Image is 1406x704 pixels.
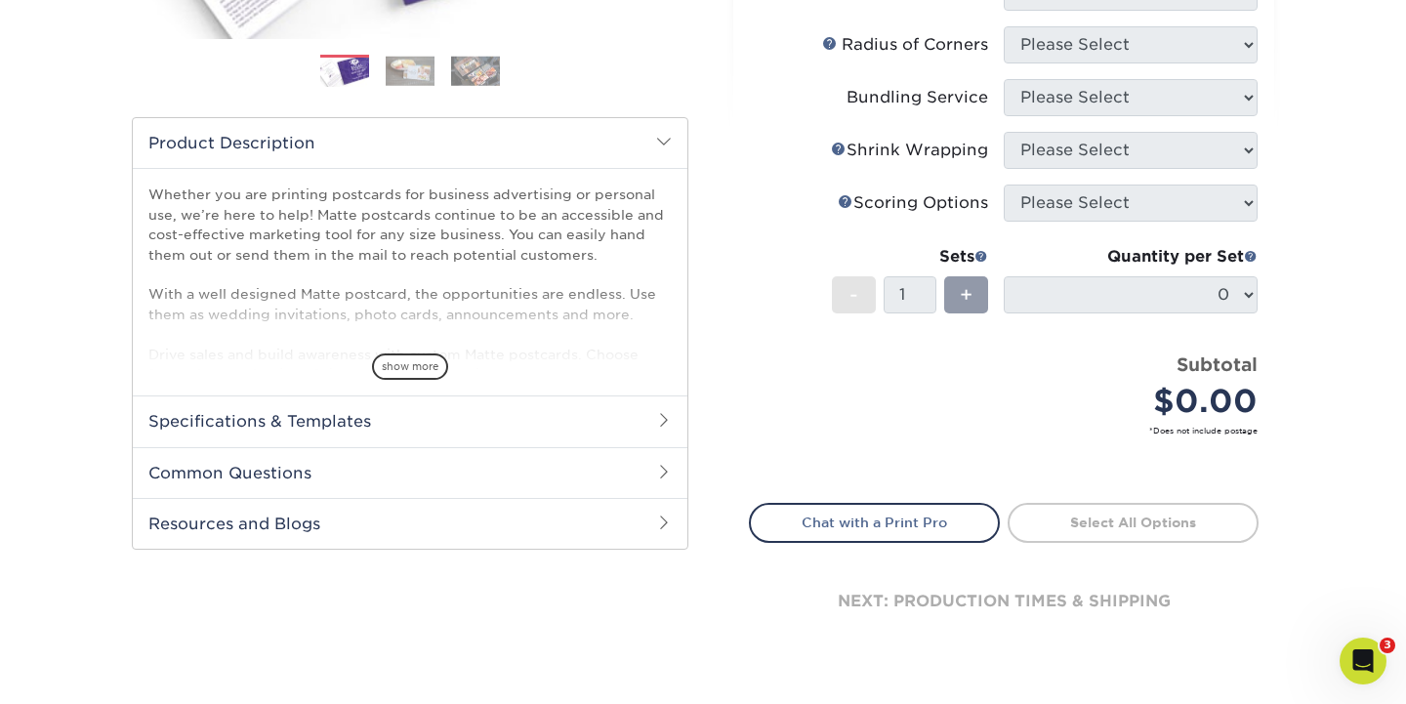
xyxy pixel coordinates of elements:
h2: Product Description [133,118,687,168]
h2: Common Questions [133,447,687,498]
div: Quantity per Set [1004,245,1258,269]
div: next: production times & shipping [749,543,1259,660]
span: - [849,280,858,310]
img: Postcards 01 [320,56,369,90]
span: show more [372,353,448,380]
div: Shrink Wrapping [831,139,988,162]
div: Radius of Corners [822,33,988,57]
iframe: Intercom live chat [1340,638,1386,684]
small: *Does not include postage [765,425,1258,436]
img: Postcards 03 [451,56,500,86]
span: 3 [1380,638,1395,653]
div: Scoring Options [838,191,988,215]
a: Select All Options [1008,503,1259,542]
div: Bundling Service [847,86,988,109]
a: Chat with a Print Pro [749,503,1000,542]
strong: Subtotal [1177,353,1258,375]
h2: Resources and Blogs [133,498,687,549]
span: + [960,280,972,310]
div: $0.00 [1018,378,1258,425]
p: Whether you are printing postcards for business advertising or personal use, we’re here to help! ... [148,185,672,424]
img: Postcards 02 [386,56,434,86]
div: Sets [832,245,988,269]
h2: Specifications & Templates [133,395,687,446]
